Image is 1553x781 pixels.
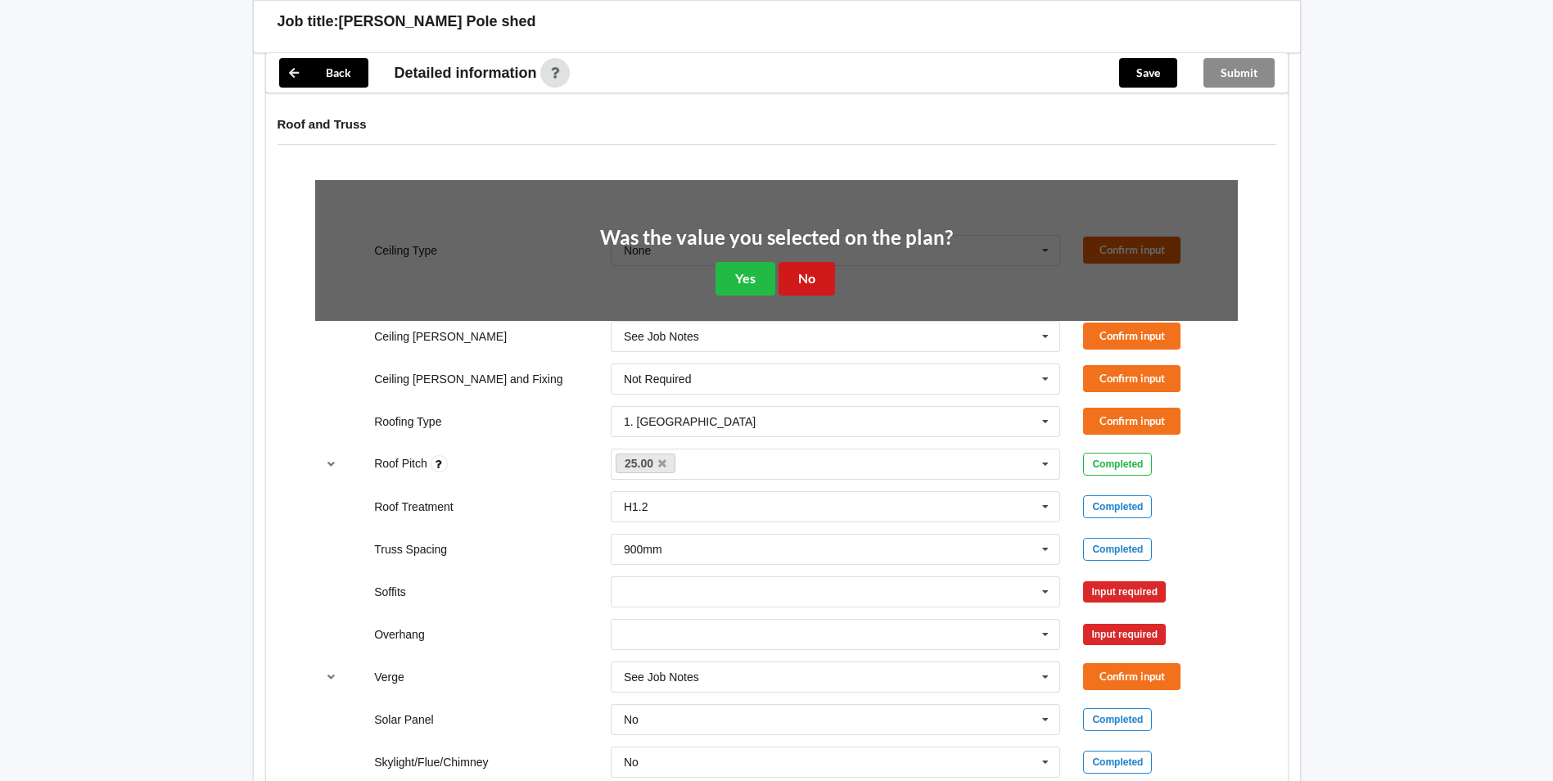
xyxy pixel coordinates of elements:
div: Completed [1083,708,1152,731]
div: Input required [1083,581,1166,603]
label: Skylight/Flue/Chimney [374,756,488,769]
div: Completed [1083,538,1152,561]
label: Verge [374,670,404,684]
button: Confirm input [1083,365,1181,392]
label: Truss Spacing [374,543,447,556]
button: Confirm input [1083,323,1181,350]
button: Confirm input [1083,408,1181,435]
div: No [624,756,639,768]
div: Completed [1083,453,1152,476]
label: Ceiling [PERSON_NAME] and Fixing [374,372,562,386]
div: See Job Notes [624,671,699,683]
div: Input required [1083,624,1166,645]
button: Confirm input [1083,663,1181,690]
div: Completed [1083,751,1152,774]
a: 25.00 [616,454,676,473]
button: Back [279,58,368,88]
h3: [PERSON_NAME] Pole shed [339,12,536,31]
div: H1.2 [624,501,648,512]
div: 1. [GEOGRAPHIC_DATA] [624,416,756,427]
label: Ceiling [PERSON_NAME] [374,330,507,343]
h4: Roof and Truss [278,116,1276,132]
span: Detailed information [395,65,537,80]
h3: Job title: [278,12,339,31]
button: Save [1119,58,1177,88]
button: reference-toggle [315,662,347,692]
div: 900mm [624,544,662,555]
button: reference-toggle [315,449,347,479]
button: No [779,262,835,296]
label: Roof Pitch [374,457,430,470]
h2: Was the value you selected on the plan? [600,225,953,251]
button: Yes [716,262,775,296]
label: Solar Panel [374,713,433,726]
div: See Job Notes [624,331,699,342]
div: No [624,714,639,725]
div: Not Required [624,373,692,385]
label: Roof Treatment [374,500,454,513]
label: Overhang [374,628,424,641]
div: Completed [1083,495,1152,518]
label: Soffits [374,585,406,598]
label: Roofing Type [374,415,441,428]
